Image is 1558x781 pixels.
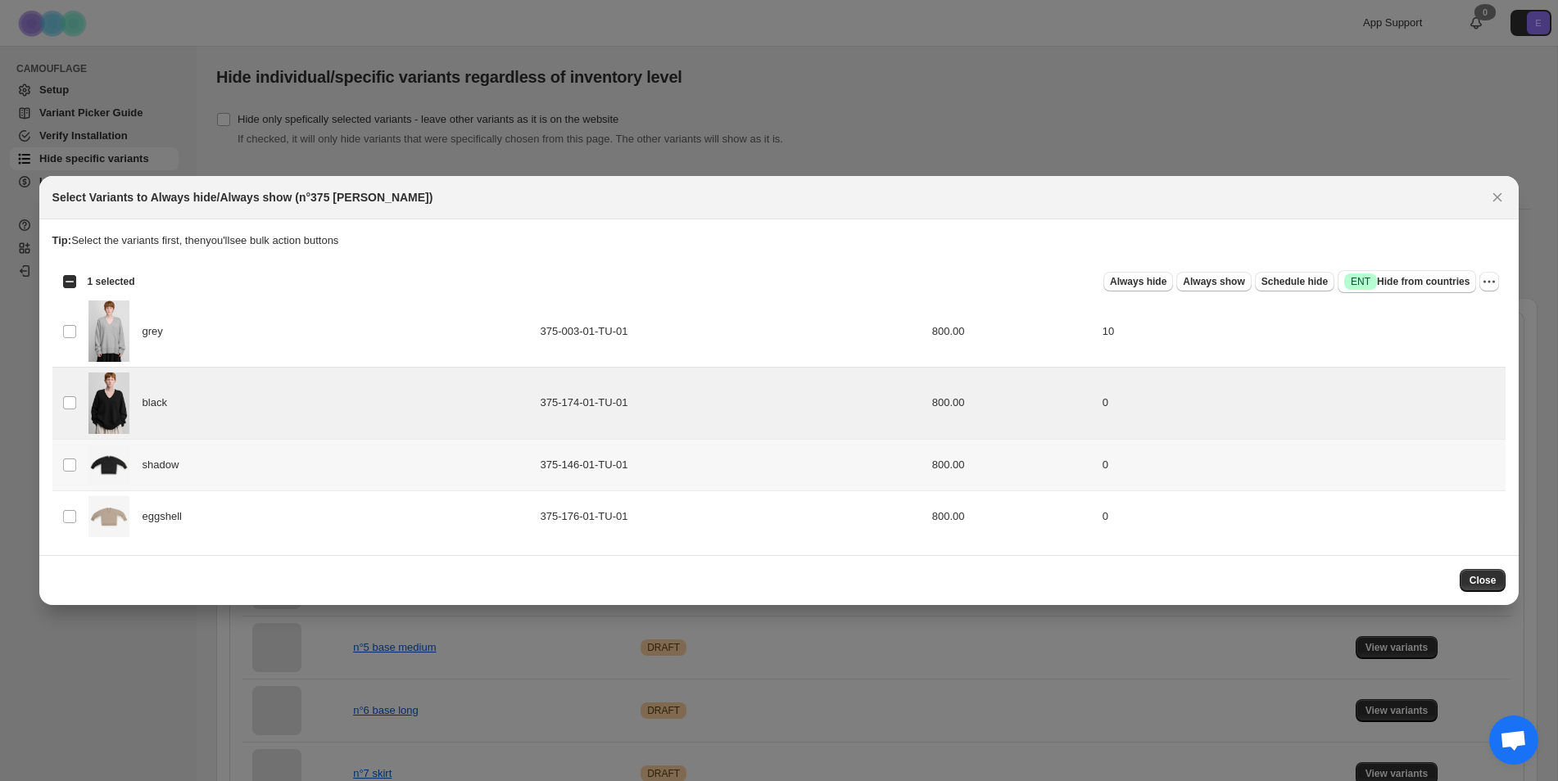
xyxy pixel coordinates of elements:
td: 375-003-01-TU-01 [535,296,926,368]
img: EC_e29_LR_no.375_patti_eggshell_35b4d5fe-9366-4344-afff-404e6228b47a.jpg [88,496,129,537]
span: Hide from countries [1344,273,1470,290]
span: grey [143,323,172,340]
td: 800.00 [927,439,1098,490]
span: shadow [143,457,188,473]
button: Schedule hide [1255,272,1334,291]
strong: Tip: [52,234,72,246]
td: 800.00 [927,296,1098,368]
img: 250807_EXTREME_CASHMERE_PATTI_2638_WEB_4000px_sRGB.jpg [88,300,129,362]
span: Always hide [1110,275,1166,288]
div: Open de chat [1489,716,1538,765]
td: 10 [1098,296,1506,368]
span: black [143,395,176,411]
td: 375-146-01-TU-01 [535,439,926,490]
h2: Select Variants to Always hide/Always show (n°375 [PERSON_NAME]) [52,189,433,205]
button: SuccessENTHide from countries [1338,270,1476,293]
span: Schedule hide [1261,275,1328,288]
td: 800.00 [927,368,1098,440]
span: eggshell [143,508,191,525]
button: Close [1460,569,1506,592]
button: More actions [1479,272,1499,291]
td: 0 [1098,368,1506,440]
img: 2103205_ECE31_ECOM_DROP2_Patti_316_WEB_4000px_sRGB.jpg [88,372,129,434]
span: 1 selected [88,275,135,288]
p: Select the variants first, then you'll see bulk action buttons [52,232,1506,249]
td: 800.00 [927,490,1098,542]
td: 0 [1098,439,1506,490]
button: Always hide [1103,272,1173,291]
span: Always show [1183,275,1244,288]
button: Always show [1176,272,1251,291]
button: Close [1486,186,1509,209]
td: 375-174-01-TU-01 [535,368,926,440]
img: EC_e29HRno.375pattishadow.jpg [88,445,129,485]
span: ENT [1351,275,1370,288]
span: Close [1470,574,1497,587]
td: 375-176-01-TU-01 [535,490,926,542]
td: 0 [1098,490,1506,542]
